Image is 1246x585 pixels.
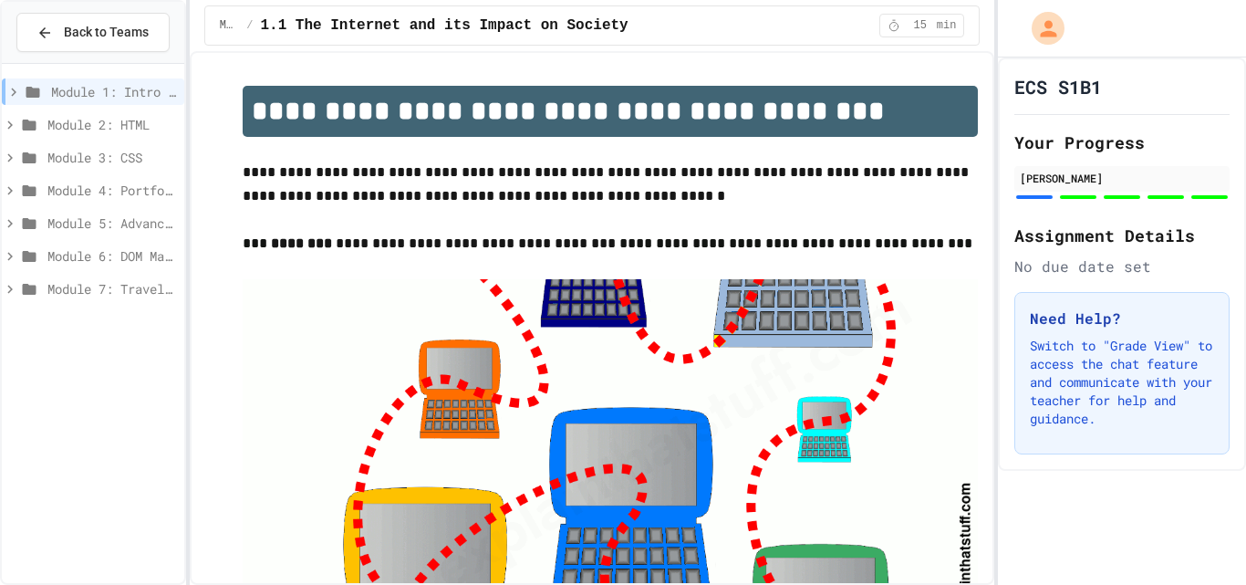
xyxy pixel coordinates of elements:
[1014,74,1102,99] h1: ECS S1B1
[64,23,149,42] span: Back to Teams
[1095,433,1228,510] iframe: chat widget
[47,214,177,233] span: Module 5: Advanced HTML/CSS
[51,82,177,101] span: Module 1: Intro to the Web
[937,18,957,33] span: min
[220,18,240,33] span: Module 1: Intro to the Web
[906,18,935,33] span: 15
[47,115,177,134] span: Module 2: HTML
[47,279,177,298] span: Module 7: Travel Guide
[1014,223,1230,248] h2: Assignment Details
[1030,337,1214,428] p: Switch to "Grade View" to access the chat feature and communicate with your teacher for help and ...
[246,18,253,33] span: /
[1012,7,1069,49] div: My Account
[1014,256,1230,277] div: No due date set
[47,148,177,167] span: Module 3: CSS
[1030,308,1214,329] h3: Need Help?
[260,15,628,37] span: 1.1 The Internet and its Impact on Society
[47,181,177,200] span: Module 4: Portfolio
[1169,512,1228,567] iframe: chat widget
[16,13,170,52] button: Back to Teams
[47,246,177,266] span: Module 6: DOM Manipulation
[1014,130,1230,155] h2: Your Progress
[1020,170,1224,186] div: [PERSON_NAME]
